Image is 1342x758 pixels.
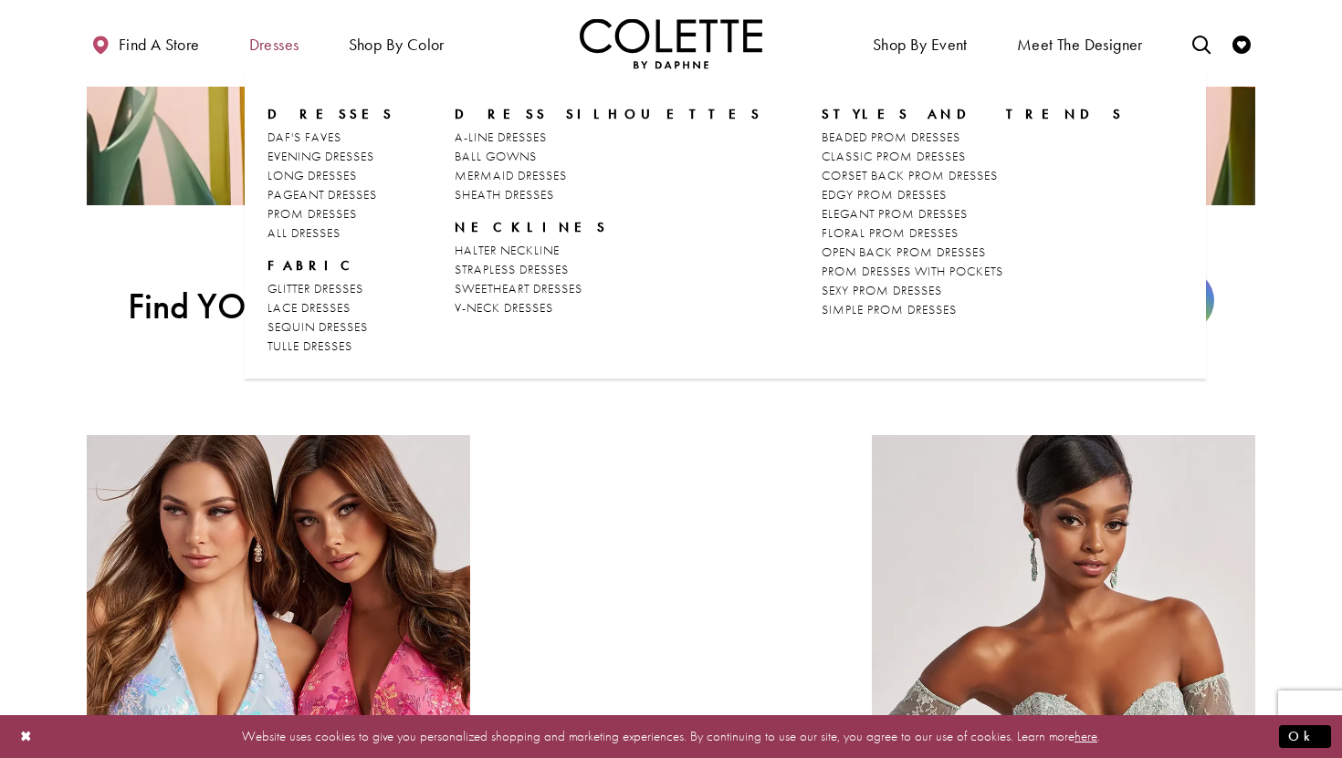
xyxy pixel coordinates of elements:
span: EDGY PROM DRESSES [822,186,947,202]
span: OPEN BACK PROM DRESSES [822,244,986,260]
a: Visit Home Page [580,18,762,68]
span: LACE DRESSES [267,299,351,316]
span: SEQUIN DRESSES [267,318,368,335]
span: Find a store [119,36,200,54]
span: FLORAL PROM DRESSES [822,224,959,241]
a: DAF'S FAVES [267,128,395,147]
a: EDGY PROM DRESSES [822,185,1124,204]
span: STYLES AND TRENDS [822,105,1124,123]
span: SHEATH DRESSES [455,186,554,202]
span: V-NECK DRESSES [455,299,553,316]
a: here [1075,727,1097,745]
a: MERMAID DRESSES [455,166,762,185]
span: STRAPLESS DRESSES [455,261,569,277]
span: Shop By Event [868,18,972,68]
a: ELEGANT PROM DRESSES [822,204,1124,223]
span: Shop by color [344,18,449,68]
span: PROM DRESSES [267,205,357,222]
span: Shop By Event [873,36,968,54]
span: Meet the designer [1017,36,1143,54]
a: PROM DRESSES WITH POCKETS [822,262,1124,281]
a: Toggle search [1188,18,1215,68]
span: CORSET BACK PROM DRESSES [822,167,998,183]
a: A-LINE DRESSES [455,128,762,147]
a: HALTER NECKLINE [455,241,762,260]
a: STRAPLESS DRESSES [455,260,762,279]
a: GLITTER DRESSES [267,279,395,298]
a: CORSET BACK PROM DRESSES [822,166,1124,185]
a: SWEETHEART DRESSES [455,279,762,298]
a: Meet the designer [1012,18,1148,68]
span: A-LINE DRESSES [455,129,547,145]
span: GLITTER DRESSES [267,280,363,296]
span: SWEETHEART DRESSES [455,280,582,296]
a: SHEATH DRESSES [455,185,762,204]
img: Colette by Daphne [580,18,762,68]
span: NECKLINES [455,218,762,236]
span: SIMPLE PROM DRESSES [822,301,957,317]
span: Dresses [267,105,395,123]
a: V-NECK DRESSES [455,298,762,317]
span: PROM DRESSES WITH POCKETS [822,263,1003,279]
a: EVENING DRESSES [267,147,395,166]
span: MERMAID DRESSES [455,167,567,183]
span: Dresses [249,36,299,54]
a: LACE DRESSES [267,298,395,317]
span: SEXY PROM DRESSES [822,282,942,298]
a: FLORAL PROM DRESSES [822,223,1124,243]
a: Check Wishlist [1228,18,1255,68]
span: LONG DRESSES [267,167,357,183]
span: EVENING DRESSES [267,148,374,164]
span: PAGEANT DRESSES [267,186,377,202]
span: FABRIC [267,256,359,275]
span: HALTER NECKLINE [455,242,560,258]
span: NECKLINES [455,218,608,236]
span: ALL DRESSES [267,224,341,241]
a: CLASSIC PROM DRESSES [822,147,1124,166]
span: Find YOUR Color [128,286,414,327]
span: TULLE DRESSES [267,337,352,354]
a: ALL DRESSES [267,223,395,243]
a: TULLE DRESSES [267,337,395,356]
a: SEQUIN DRESSES [267,317,395,337]
span: DRESS SILHOUETTES [455,105,762,123]
span: FABRIC [267,256,395,275]
button: Submit Dialog [1279,725,1331,748]
span: BALL GOWNS [455,148,537,164]
a: SEXY PROM DRESSES [822,281,1124,300]
a: LONG DRESSES [267,166,395,185]
a: PAGEANT DRESSES [267,185,395,204]
span: Shop by color [349,36,445,54]
p: Website uses cookies to give you personalized shopping and marketing experiences. By continuing t... [131,724,1211,749]
a: SIMPLE PROM DRESSES [822,300,1124,319]
a: BEADED PROM DRESSES [822,128,1124,147]
span: DAF'S FAVES [267,129,341,145]
span: BEADED PROM DRESSES [822,129,960,145]
button: Close Dialog [11,721,42,753]
a: BALL GOWNS [455,147,762,166]
a: Find a store [87,18,204,68]
a: PROM DRESSES [267,204,395,223]
a: OPEN BACK PROM DRESSES [822,243,1124,262]
span: CLASSIC PROM DRESSES [822,148,966,164]
span: Dresses [245,18,304,68]
span: ELEGANT PROM DRESSES [822,205,968,222]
